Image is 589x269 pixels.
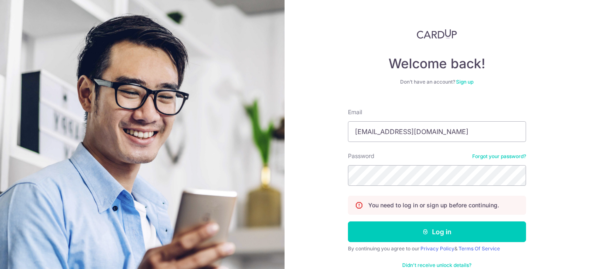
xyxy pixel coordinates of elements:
a: Terms Of Service [459,245,500,252]
div: Don’t have an account? [348,79,526,85]
a: Privacy Policy [420,245,454,252]
input: Enter your Email [348,121,526,142]
button: Log in [348,221,526,242]
img: CardUp Logo [417,29,457,39]
label: Email [348,108,362,116]
a: Forgot your password? [472,153,526,160]
a: Sign up [456,79,473,85]
p: You need to log in or sign up before continuing. [368,201,499,209]
div: By continuing you agree to our & [348,245,526,252]
a: Didn't receive unlock details? [402,262,471,269]
h4: Welcome back! [348,55,526,72]
label: Password [348,152,374,160]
